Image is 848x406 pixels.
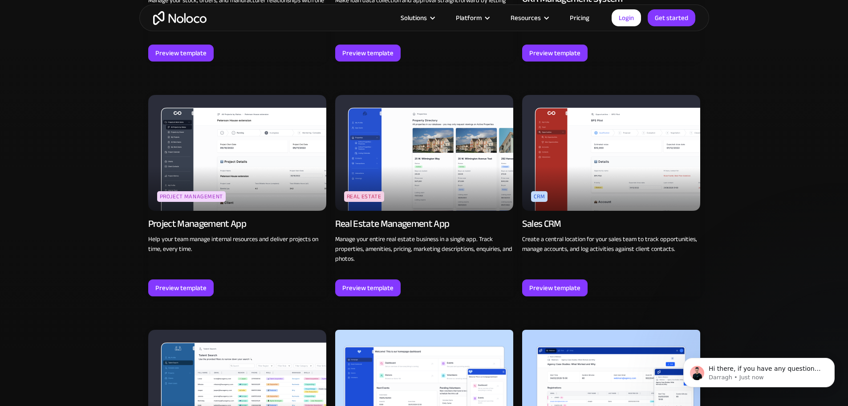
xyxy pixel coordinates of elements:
div: CRM [531,191,548,202]
div: Platform [456,12,482,24]
div: Project Management [157,191,226,202]
div: Preview template [342,282,394,294]
a: Pricing [559,12,600,24]
a: home [153,11,207,25]
div: Resources [511,12,541,24]
a: Real EstateReal Estate Management AppManage your entire real estate business in a single app. Tra... [335,95,513,296]
div: Project Management App [148,217,246,230]
div: Preview template [155,282,207,294]
p: Create a central location for your sales team to track opportunities, manage accounts, and log ac... [522,234,700,254]
p: Help your team manage internal resources and deliver projects on time, every time. [148,234,326,254]
div: Solutions [390,12,445,24]
div: Solutions [401,12,427,24]
div: Platform [445,12,499,24]
div: Resources [499,12,559,24]
iframe: Intercom notifications message [670,339,848,402]
div: Preview template [155,47,207,59]
a: CRMSales CRMCreate a central location for your sales team to track opportunities, manage accounts... [522,95,700,296]
p: Manage your entire real estate business in a single app. Track properties, amenities, pricing, ma... [335,234,513,264]
div: Sales CRM [522,217,561,230]
div: Preview template [529,282,580,294]
div: Preview template [529,47,580,59]
a: Project ManagementProject Management AppHelp your team manage internal resources and deliver proj... [148,95,326,296]
a: Login [612,9,641,26]
div: Real Estate Management App [335,217,450,230]
div: Real Estate [344,191,384,202]
a: Get started [648,9,695,26]
div: Preview template [342,47,394,59]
